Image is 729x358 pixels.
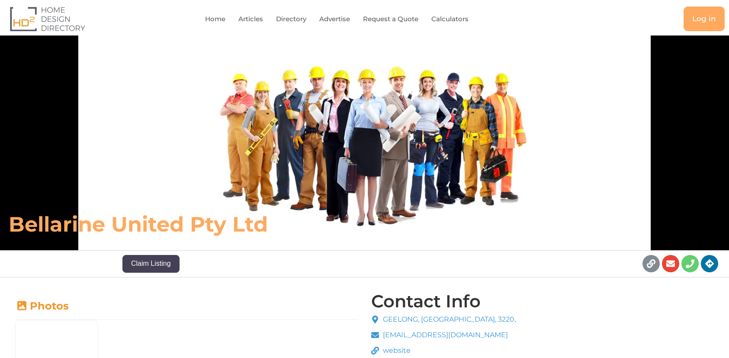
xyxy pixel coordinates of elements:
[431,9,469,29] a: Calculators
[381,314,516,325] span: GEELONG, [GEOGRAPHIC_DATA], 3220,
[319,9,350,29] a: Advertise
[148,9,545,29] nav: Menu
[684,6,725,31] a: Log in
[381,345,411,356] span: website
[205,9,225,29] a: Home
[363,9,418,29] a: Request a Quote
[371,293,481,310] h4: Contact Info
[15,300,69,312] a: Photos
[692,15,716,23] span: Log in
[371,330,516,340] a: [EMAIL_ADDRESS][DOMAIN_NAME]
[9,211,506,237] h6: Bellarine United Pty Ltd
[122,255,180,272] button: Claim Listing
[381,330,508,340] span: [EMAIL_ADDRESS][DOMAIN_NAME]
[371,345,516,356] a: website
[238,9,263,29] a: Articles
[276,9,306,29] a: Directory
